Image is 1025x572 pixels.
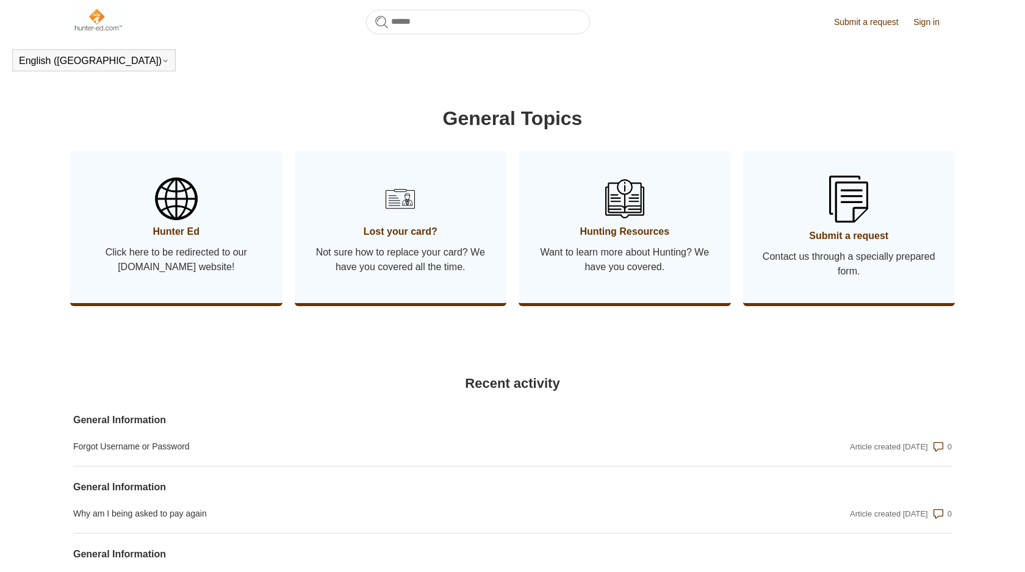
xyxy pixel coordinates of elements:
span: Submit a request [761,229,937,243]
a: Lost your card? Not sure how to replace your card? We have you covered all the time. [295,151,507,303]
span: Lost your card? [313,224,489,239]
a: General Information [73,480,688,495]
span: Want to learn more about Hunting? We have you covered. [537,245,713,274]
input: Search [366,10,590,34]
a: Sign in [913,16,952,29]
a: Hunter Ed Click here to be redirected to our [DOMAIN_NAME] website! [70,151,282,303]
a: Submit a request Contact us through a specially prepared form. [743,151,955,303]
a: General Information [73,547,688,562]
button: English ([GEOGRAPHIC_DATA]) [19,55,169,66]
h1: General Topics [73,104,952,133]
img: 01HZPCYSH6ZB6VTWVB6HCD0F6B [381,179,420,218]
img: 01HZPCYSBW5AHTQ31RY2D2VRJS [155,177,198,220]
img: 01HZPCYSN9AJKKHAEXNV8VQ106 [605,179,644,218]
span: Not sure how to replace your card? We have you covered all the time. [313,245,489,274]
div: Article created [DATE] [850,441,928,453]
a: Why am I being asked to pay again [73,507,688,520]
span: Contact us through a specially prepared form. [761,249,937,279]
span: Hunting Resources [537,224,713,239]
span: Click here to be redirected to our [DOMAIN_NAME] website! [88,245,264,274]
a: Forgot Username or Password [73,440,688,453]
a: General Information [73,413,688,427]
img: Hunter-Ed Help Center home page [73,7,123,32]
a: Hunting Resources Want to learn more about Hunting? We have you covered. [519,151,731,303]
span: Hunter Ed [88,224,264,239]
h2: Recent activity [73,373,952,393]
a: Submit a request [834,16,911,29]
img: 01HZPCYSSKB2GCFG1V3YA1JVB9 [829,176,868,223]
div: Article created [DATE] [850,508,928,520]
